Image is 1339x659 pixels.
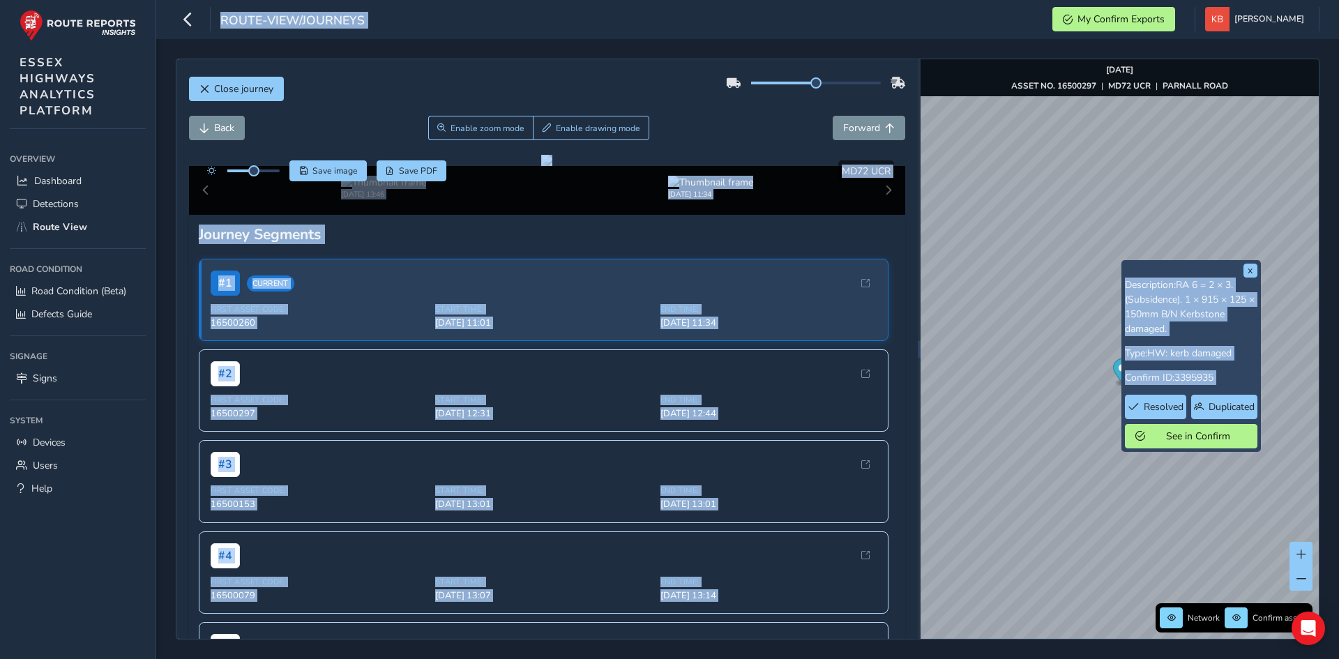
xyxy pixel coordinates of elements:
[211,634,240,659] span: # 5
[10,259,146,280] div: Road Condition
[1174,371,1213,384] span: 3395935
[10,454,146,477] a: Users
[1113,358,1132,387] div: Map marker
[1077,13,1165,26] span: My Confirm Exports
[435,589,652,602] span: [DATE] 13:07
[428,116,534,140] button: Zoom
[189,116,245,140] button: Back
[10,410,146,431] div: System
[843,121,880,135] span: Forward
[451,123,524,134] span: Enable zoom mode
[1106,64,1133,75] strong: [DATE]
[33,459,58,472] span: Users
[1188,612,1220,623] span: Network
[660,407,877,420] span: [DATE] 12:44
[1125,346,1257,361] p: Type:
[31,285,126,298] span: Road Condition (Beta)
[1011,80,1228,91] div: | |
[34,174,82,188] span: Dashboard
[211,498,428,510] span: 16500153
[33,197,79,211] span: Detections
[33,372,57,385] span: Signs
[10,280,146,303] a: Road Condition (Beta)
[435,485,652,496] span: Start Time:
[1253,612,1308,623] span: Confirm assets
[211,577,428,587] span: First Asset Code:
[1108,80,1151,91] strong: MD72 UCR
[211,589,428,602] span: 16500079
[10,431,146,454] a: Devices
[214,82,273,96] span: Close journey
[399,165,437,176] span: Save PDF
[435,304,652,315] span: Start Time:
[1205,7,1230,31] img: diamond-layout
[31,308,92,321] span: Defects Guide
[660,317,877,329] span: [DATE] 11:34
[20,54,96,119] span: ESSEX HIGHWAYS ANALYTICS PLATFORM
[660,395,877,405] span: End Time:
[660,485,877,496] span: End Time:
[211,407,428,420] span: 16500297
[211,452,240,477] span: # 3
[556,123,640,134] span: Enable drawing mode
[247,275,294,291] span: Current
[211,543,240,568] span: # 4
[199,225,896,244] div: Journey Segments
[312,165,358,176] span: Save image
[1205,7,1309,31] button: [PERSON_NAME]
[1125,278,1257,336] p: Description:
[1191,395,1257,419] button: Duplicated
[1150,430,1247,443] span: See in Confirm
[10,367,146,390] a: Signs
[377,160,447,181] button: PDF
[1125,278,1255,335] span: RA 6 = 2 × 3. (Subsidence). 1 × 915 × 125 × 150mm B/N Kerbstone damaged.
[1292,612,1325,645] div: Open Intercom Messenger
[1163,80,1228,91] strong: PARNALL ROAD
[211,395,428,405] span: First Asset Code:
[33,436,66,449] span: Devices
[435,317,652,329] span: [DATE] 11:01
[435,395,652,405] span: Start Time:
[1125,424,1257,448] button: See in Confirm
[10,215,146,238] a: Route View
[10,169,146,192] a: Dashboard
[1144,400,1183,414] span: Resolved
[10,149,146,169] div: Overview
[660,577,877,587] span: End Time:
[833,116,905,140] button: Forward
[214,121,234,135] span: Back
[668,189,753,199] div: [DATE] 11:34
[20,10,136,41] img: rr logo
[10,346,146,367] div: Signage
[33,220,87,234] span: Route View
[660,589,877,602] span: [DATE] 13:14
[211,361,240,386] span: # 2
[842,165,891,178] span: MD72 UCR
[435,407,652,420] span: [DATE] 12:31
[211,271,240,296] span: # 1
[1125,370,1257,385] p: Confirm ID:
[211,317,428,329] span: 16500260
[1234,7,1304,31] span: [PERSON_NAME]
[211,304,428,315] span: First Asset Code:
[1243,264,1257,278] button: x
[660,498,877,510] span: [DATE] 13:01
[211,485,428,496] span: First Asset Code:
[341,176,426,189] img: Thumbnail frame
[220,12,365,31] span: route-view/journeys
[341,189,426,199] div: [DATE] 13:46
[1125,395,1187,419] button: Resolved
[289,160,367,181] button: Save
[1011,80,1096,91] strong: ASSET NO. 16500297
[533,116,649,140] button: Draw
[668,176,753,189] img: Thumbnail frame
[10,477,146,500] a: Help
[31,482,52,495] span: Help
[10,303,146,326] a: Defects Guide
[1052,7,1175,31] button: My Confirm Exports
[189,77,284,101] button: Close journey
[435,577,652,587] span: Start Time:
[1209,400,1255,414] span: Duplicated
[435,498,652,510] span: [DATE] 13:01
[1147,347,1232,360] span: HW: kerb damaged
